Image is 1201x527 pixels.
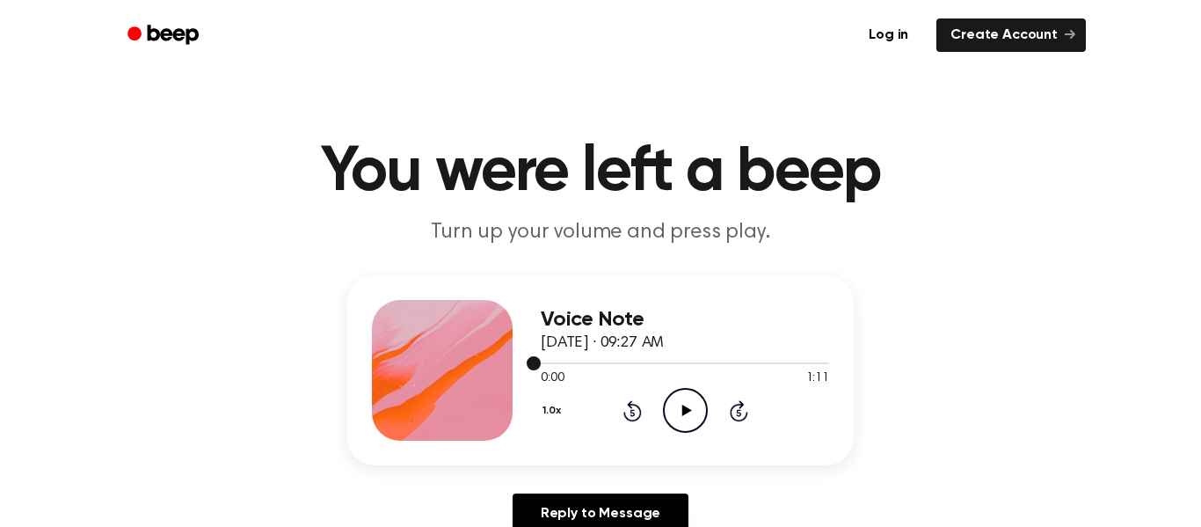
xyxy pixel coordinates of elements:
a: Create Account [936,18,1086,52]
h3: Voice Note [541,308,829,332]
span: 0:00 [541,370,564,388]
a: Beep [115,18,215,53]
span: 1:11 [806,370,829,388]
button: 1.0x [541,396,567,426]
h1: You were left a beep [150,141,1051,204]
span: [DATE] · 09:27 AM [541,335,664,351]
a: Log in [851,15,926,55]
p: Turn up your volume and press play. [263,218,938,247]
